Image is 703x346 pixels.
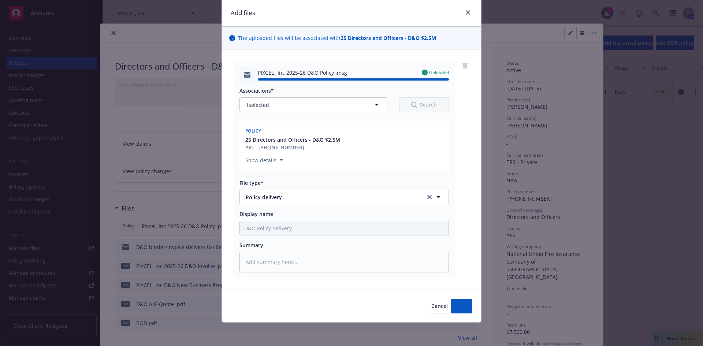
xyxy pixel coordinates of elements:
span: Cancel [431,302,448,309]
span: Display name [239,211,273,217]
button: Cancel [431,299,448,313]
span: Summary [239,242,263,249]
input: Add display name here... [240,221,449,235]
span: Add files [451,302,472,309]
button: Add files [451,299,472,313]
